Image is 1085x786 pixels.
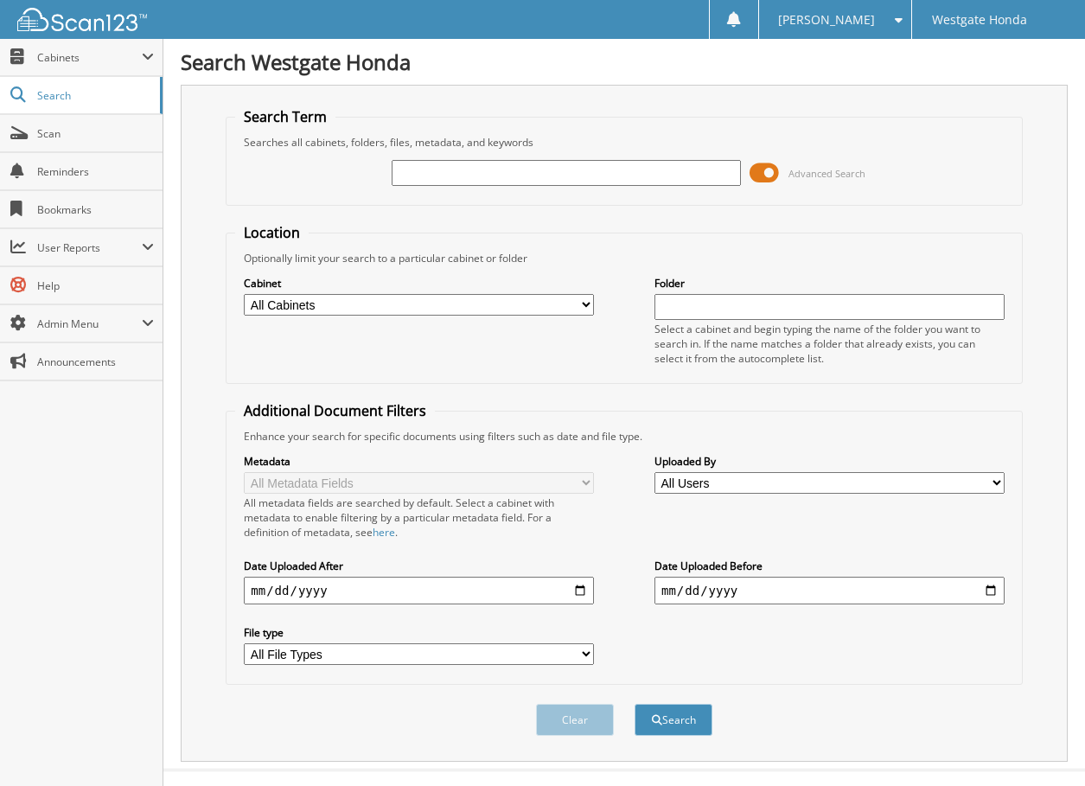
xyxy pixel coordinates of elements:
[17,8,147,31] img: scan123-logo-white.svg
[654,454,1005,469] label: Uploaded By
[235,251,1012,265] div: Optionally limit your search to a particular cabinet or folder
[788,167,865,180] span: Advanced Search
[244,276,594,291] label: Cabinet
[244,454,594,469] label: Metadata
[37,355,154,369] span: Announcements
[654,577,1005,604] input: end
[999,703,1085,786] iframe: Chat Widget
[235,223,309,242] legend: Location
[244,625,594,640] label: File type
[37,240,142,255] span: User Reports
[654,559,1005,573] label: Date Uploaded Before
[37,202,154,217] span: Bookmarks
[654,276,1005,291] label: Folder
[932,15,1027,25] span: Westgate Honda
[235,401,435,420] legend: Additional Document Filters
[244,559,594,573] label: Date Uploaded After
[37,50,142,65] span: Cabinets
[244,577,594,604] input: start
[235,107,335,126] legend: Search Term
[37,126,154,141] span: Scan
[778,15,875,25] span: [PERSON_NAME]
[235,135,1012,150] div: Searches all cabinets, folders, files, metadata, and keywords
[244,495,594,540] div: All metadata fields are searched by default. Select a cabinet with metadata to enable filtering b...
[37,316,142,331] span: Admin Menu
[37,164,154,179] span: Reminders
[37,88,151,103] span: Search
[235,429,1012,444] div: Enhance your search for specific documents using filters such as date and file type.
[536,704,614,736] button: Clear
[654,322,1005,366] div: Select a cabinet and begin typing the name of the folder you want to search in. If the name match...
[635,704,712,736] button: Search
[37,278,154,293] span: Help
[373,525,395,540] a: here
[181,48,1068,76] h1: Search Westgate Honda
